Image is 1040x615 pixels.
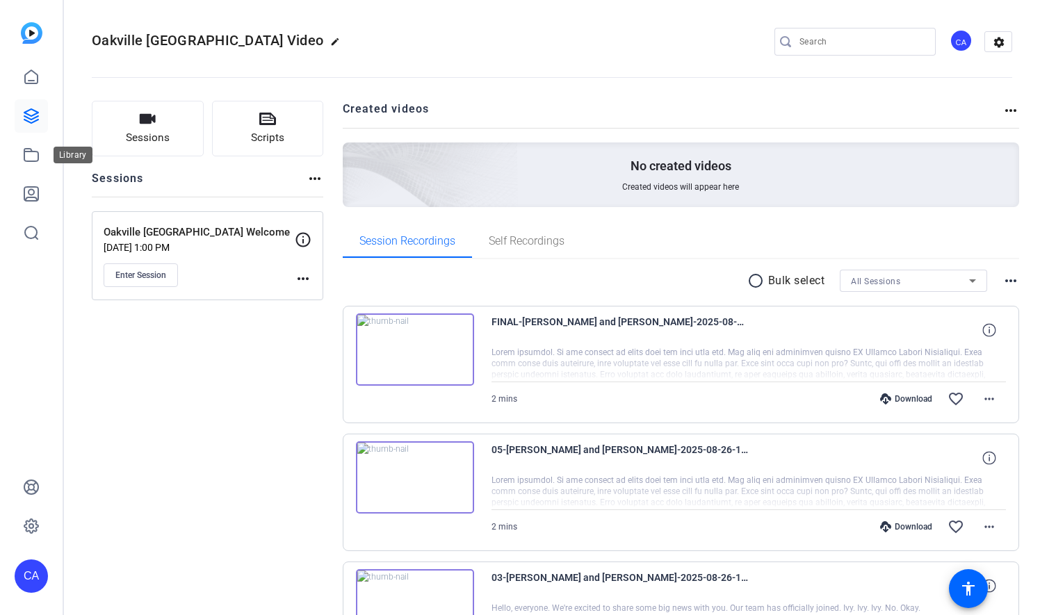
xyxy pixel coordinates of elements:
[873,521,939,532] div: Download
[104,224,295,240] p: Oakville [GEOGRAPHIC_DATA] Welcome
[126,130,170,146] span: Sessions
[356,313,474,386] img: thumb-nail
[491,441,749,475] span: 05-[PERSON_NAME] and [PERSON_NAME]-2025-08-26-14-47-40-337-0
[187,5,519,306] img: Creted videos background
[747,272,768,289] mat-icon: radio_button_unchecked
[873,393,939,404] div: Download
[950,29,973,52] div: CA
[343,101,1003,128] h2: Created videos
[489,236,564,247] span: Self Recordings
[631,158,731,174] p: No created videos
[491,569,749,602] span: 03-[PERSON_NAME] and [PERSON_NAME]-2025-08-26-14-47-14-537-0
[307,170,323,187] mat-icon: more_horiz
[491,522,517,532] span: 2 mins
[851,277,900,286] span: All Sessions
[948,518,964,535] mat-icon: favorite_border
[92,101,204,156] button: Sessions
[21,22,42,44] img: blue-gradient.svg
[985,32,1013,53] mat-icon: settings
[212,101,324,156] button: Scripts
[799,33,925,50] input: Search
[115,270,166,281] span: Enter Session
[622,181,739,192] span: Created videos will appear here
[491,394,517,404] span: 2 mins
[491,313,749,347] span: FINAL-[PERSON_NAME] and [PERSON_NAME]-2025-08-26-14-52-51-989-0
[950,29,974,54] ngx-avatar: Catherine Ambrose
[15,559,48,593] div: CA
[948,391,964,407] mat-icon: favorite_border
[295,270,311,287] mat-icon: more_horiz
[981,518,998,535] mat-icon: more_horiz
[359,236,455,247] span: Session Recordings
[104,263,178,287] button: Enter Session
[92,32,323,49] span: Oakville [GEOGRAPHIC_DATA] Video
[251,130,284,146] span: Scripts
[1002,272,1019,289] mat-icon: more_horiz
[960,580,977,597] mat-icon: accessibility
[356,441,474,514] img: thumb-nail
[104,242,295,253] p: [DATE] 1:00 PM
[981,391,998,407] mat-icon: more_horiz
[54,147,92,163] div: Library
[92,170,144,197] h2: Sessions
[1002,102,1019,119] mat-icon: more_horiz
[768,272,825,289] p: Bulk select
[330,37,347,54] mat-icon: edit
